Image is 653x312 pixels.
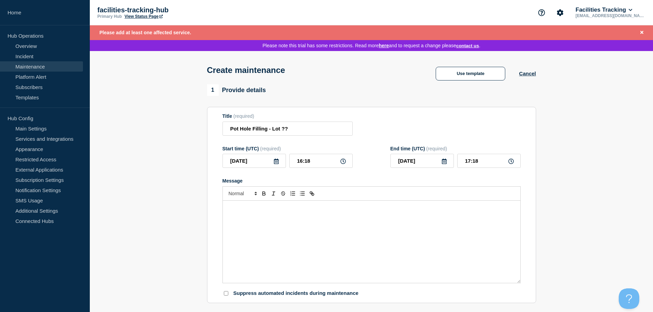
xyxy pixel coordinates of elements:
div: Start time (UTC) [222,146,353,151]
button: Toggle strikethrough text [278,189,288,198]
div: Title [222,113,353,119]
a: View Status Page [124,14,162,19]
input: Title [222,122,353,136]
button: Facilities Tracking [574,7,634,13]
div: Provide details [207,84,266,96]
button: Account settings [553,5,567,20]
button: Toggle bold text [259,189,269,198]
button: Support [534,5,549,20]
input: HH:MM [289,154,353,168]
p: [EMAIL_ADDRESS][DOMAIN_NAME] [574,13,645,18]
button: Toggle link [307,189,317,198]
button: Use template [436,67,505,80]
span: 1 [207,84,219,96]
span: (required) [260,146,281,151]
input: Suppress automated incidents during maintenance [224,291,228,296]
div: End time (UTC) [390,146,521,151]
div: Message [223,201,520,283]
span: Please add at least one affected service. [99,30,191,35]
input: YYYY-MM-DD [222,154,286,168]
button: Toggle italic text [269,189,278,198]
p: Suppress automated incidents during maintenance [233,290,359,297]
p: Primary Hub [97,14,122,19]
button: Toggle ordered list [288,189,298,198]
a: here [379,43,389,48]
button: Cancel [519,71,536,76]
div: Message [222,178,521,184]
iframe: Help Scout Beacon - Open [619,288,639,309]
h1: Create maintenance [207,65,285,75]
button: Contact us [456,43,479,48]
input: HH:MM [457,154,521,168]
button: Close banner [638,29,646,37]
span: (required) [426,146,447,151]
p: facilities-tracking-hub [97,6,234,14]
span: Font size [226,189,259,198]
button: Toggle bulleted list [298,189,307,198]
div: Please note this trial has some restrictions. Read more and to request a change please . [90,40,653,51]
input: YYYY-MM-DD [390,154,454,168]
span: (required) [233,113,254,119]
